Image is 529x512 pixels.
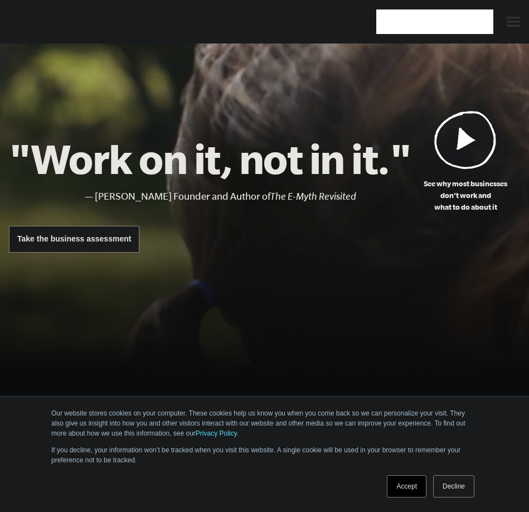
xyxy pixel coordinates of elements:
[411,110,520,213] a: See why most businessesdon't work andwhat to do about it
[9,134,411,183] h1: "Work on it, not in it."
[17,234,131,243] span: Take the business assessment
[9,11,60,31] img: EMyth
[433,475,474,497] a: Decline
[376,9,493,34] iframe: Embedded CTA
[95,189,411,205] li: [PERSON_NAME] Founder and Author of
[196,429,237,437] a: Privacy Policy
[51,408,478,438] p: Our website stores cookies on your computer. These cookies help us know you when you come back so...
[9,226,139,253] a: Take the business assessment
[507,17,520,27] img: Open Menu
[270,191,356,202] i: The E-Myth Revisited
[434,110,497,169] img: Play Video
[51,445,478,465] p: If you decline, your information won’t be tracked when you visit this website. A single cookie wi...
[387,475,426,497] a: Accept
[411,178,520,213] p: See why most businesses don't work and what to do about it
